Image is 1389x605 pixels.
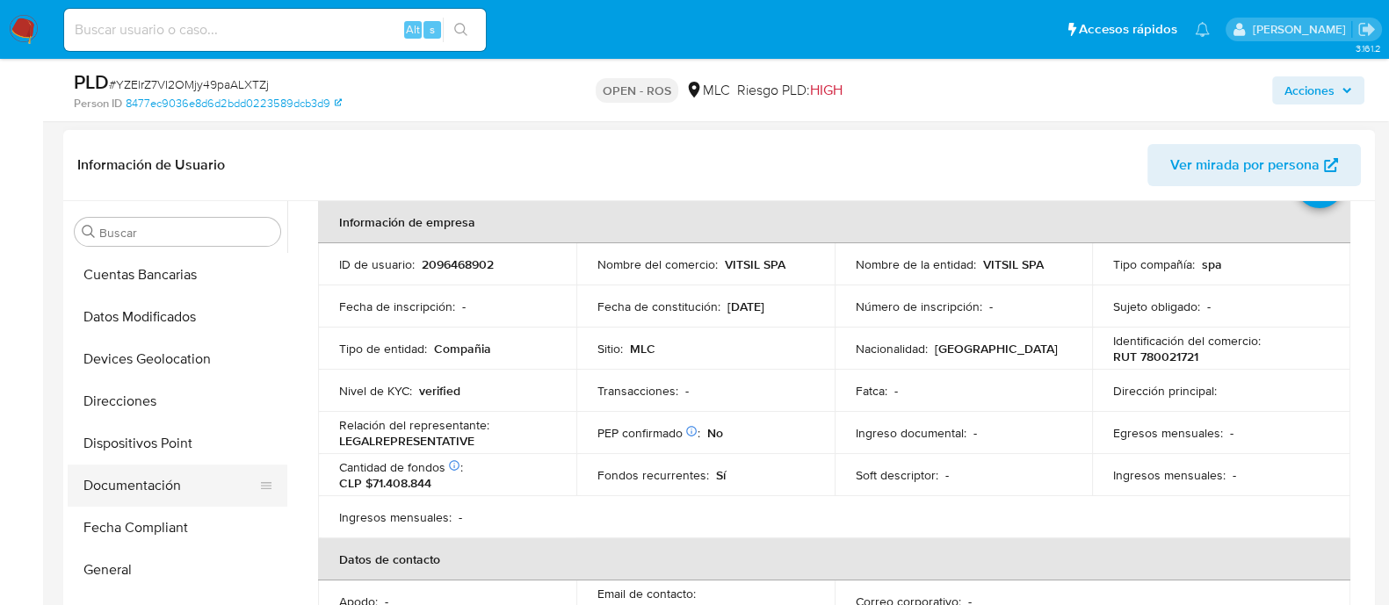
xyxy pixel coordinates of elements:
[1202,256,1222,272] p: spa
[973,425,977,441] p: -
[1079,20,1177,39] span: Accesos rápidos
[1252,21,1351,38] p: rociodaniela.benavidescatalan@mercadolibre.cl
[430,21,435,38] span: s
[935,341,1058,357] p: [GEOGRAPHIC_DATA]
[1357,20,1376,39] a: Salir
[74,68,109,96] b: PLD
[339,433,474,449] p: LEGALREPRESENTATIVE
[1230,425,1233,441] p: -
[1113,299,1200,314] p: Sujeto obligado :
[894,383,898,399] p: -
[597,425,700,441] p: PEP confirmado :
[725,256,785,272] p: VITSIL SPA
[1113,467,1226,483] p: Ingresos mensuales :
[109,76,269,93] span: # YZElrZ7VI2OMjy49paALXTZj
[856,341,928,357] p: Nacionalidad :
[596,78,678,103] p: OPEN - ROS
[630,341,655,357] p: MLC
[462,299,466,314] p: -
[339,299,455,314] p: Fecha de inscripción :
[68,422,287,465] button: Dispositivos Point
[339,256,415,272] p: ID de usuario :
[74,96,122,112] b: Person ID
[68,254,287,296] button: Cuentas Bancarias
[685,383,689,399] p: -
[856,383,887,399] p: Fatca :
[856,299,982,314] p: Número de inscripción :
[1355,41,1380,55] span: 3.161.2
[727,299,764,314] p: [DATE]
[1113,383,1217,399] p: Dirección principal :
[68,380,287,422] button: Direcciones
[1195,22,1210,37] a: Notificaciones
[68,507,287,549] button: Fecha Compliant
[339,341,427,357] p: Tipo de entidad :
[1272,76,1364,104] button: Acciones
[945,467,949,483] p: -
[685,81,730,100] div: MLC
[597,383,678,399] p: Transacciones :
[339,383,412,399] p: Nivel de KYC :
[983,256,1044,272] p: VITSIL SPA
[597,341,623,357] p: Sitio :
[68,465,273,507] button: Documentación
[339,417,489,433] p: Relación del representante :
[716,467,726,483] p: Sí
[64,18,486,41] input: Buscar usuario o caso...
[1170,144,1320,186] span: Ver mirada por persona
[459,509,462,525] p: -
[318,201,1350,243] th: Información de empresa
[126,96,342,112] a: 8477ec9036e8d6d2bdd0223589dcb3d9
[1113,333,1261,349] p: Identificación del comercio :
[68,296,287,338] button: Datos Modificados
[82,225,96,239] button: Buscar
[1113,349,1198,364] p: RUT 780021721
[597,256,718,272] p: Nombre del comercio :
[989,299,993,314] p: -
[339,459,463,475] p: Cantidad de fondos :
[422,256,494,272] p: 2096468902
[99,225,273,241] input: Buscar
[339,475,431,491] p: CLP $71.408.844
[597,467,709,483] p: Fondos recurrentes :
[856,425,966,441] p: Ingreso documental :
[68,549,287,591] button: General
[434,341,491,357] p: Compañia
[1147,144,1361,186] button: Ver mirada por persona
[810,80,843,100] span: HIGH
[1207,299,1211,314] p: -
[318,538,1350,580] th: Datos de contacto
[1233,467,1236,483] p: -
[1113,425,1223,441] p: Egresos mensuales :
[1284,76,1335,104] span: Acciones
[419,383,460,399] p: verified
[597,586,696,601] p: Email de contacto :
[1113,256,1195,272] p: Tipo compañía :
[406,21,420,38] span: Alt
[856,467,938,483] p: Soft descriptor :
[68,338,287,380] button: Devices Geolocation
[443,18,479,42] button: search-icon
[737,81,843,100] span: Riesgo PLD:
[77,156,225,174] h1: Información de Usuario
[597,299,720,314] p: Fecha de constitución :
[707,425,723,441] p: No
[856,256,976,272] p: Nombre de la entidad :
[339,509,452,525] p: Ingresos mensuales :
